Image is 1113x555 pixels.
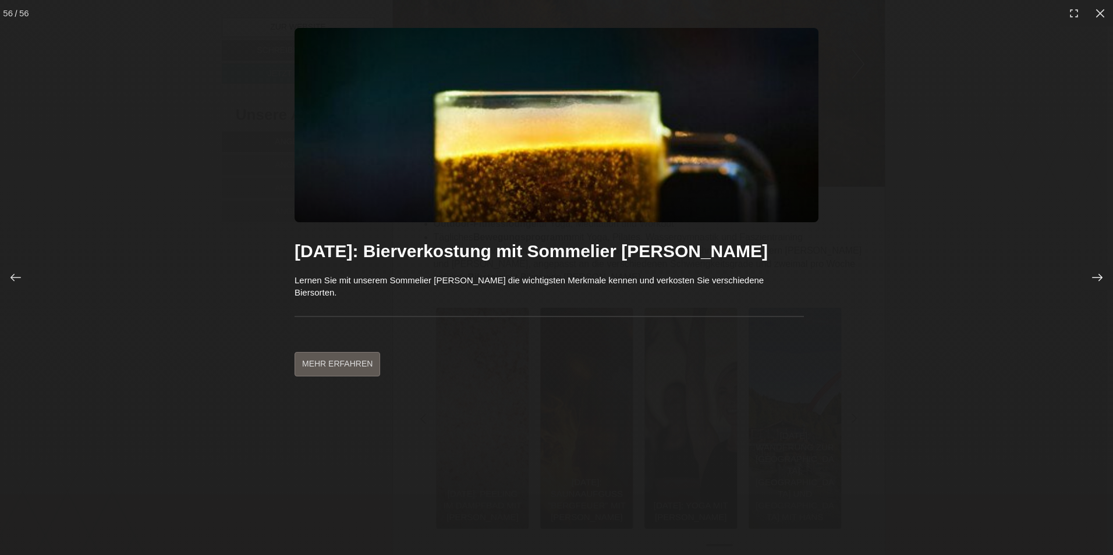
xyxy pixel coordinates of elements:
[19,7,29,19] div: 56
[295,240,804,262] h2: [DATE]: Bierverkostung mit Sommelier [PERSON_NAME]
[295,28,818,222] img: 68925f7dc1811pexels-enginakyurt-16723041.jpg
[295,352,380,376] a: Mehr erfahren
[3,7,13,19] span: 56
[295,274,804,299] p: Lernen Sie mit unserem Sommelier [PERSON_NAME] die wichtigsten Merkmale kennen und verkosten Sie ...
[1068,248,1113,307] div: Next slide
